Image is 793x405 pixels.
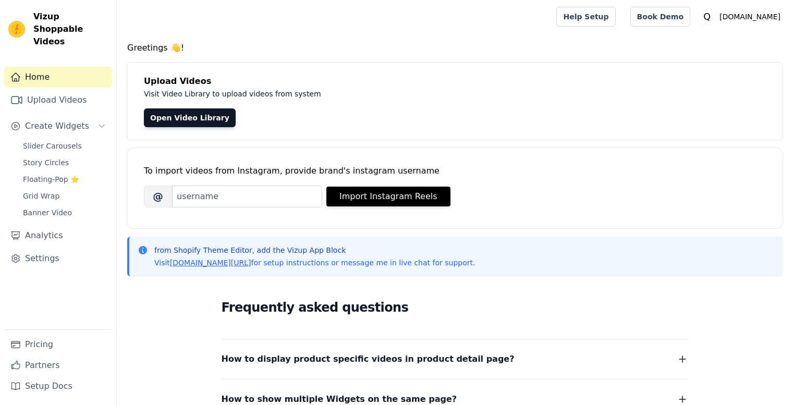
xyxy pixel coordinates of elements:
[127,42,783,54] h4: Greetings 👋!
[17,189,112,203] a: Grid Wrap
[703,11,711,22] text: Q
[4,355,112,376] a: Partners
[4,116,112,137] button: Create Widgets
[4,67,112,88] a: Home
[222,297,689,318] h2: Frequently asked questions
[144,186,172,207] span: @
[154,245,475,255] p: from Shopify Theme Editor, add the Vizup App Block
[17,172,112,187] a: Floating-Pop ⭐
[630,7,690,27] a: Book Demo
[556,7,615,27] a: Help Setup
[222,352,515,366] span: How to display product specific videos in product detail page?
[699,7,785,26] button: Q [DOMAIN_NAME]
[144,88,611,100] p: Visit Video Library to upload videos from system
[4,90,112,111] a: Upload Videos
[4,334,112,355] a: Pricing
[23,207,72,218] span: Banner Video
[144,108,236,127] a: Open Video Library
[33,10,108,48] span: Vizup Shoppable Videos
[172,186,322,207] input: username
[23,174,79,185] span: Floating-Pop ⭐
[715,7,785,26] p: [DOMAIN_NAME]
[154,257,475,268] p: Visit for setup instructions or message me in live chat for support.
[23,191,59,201] span: Grid Wrap
[17,205,112,220] a: Banner Video
[23,141,82,151] span: Slider Carousels
[25,120,89,132] span: Create Widgets
[4,248,112,269] a: Settings
[17,139,112,153] a: Slider Carousels
[8,21,25,38] img: Vizup
[326,187,450,206] button: Import Instagram Reels
[144,165,766,177] div: To import videos from Instagram, provide brand's instagram username
[222,352,689,366] button: How to display product specific videos in product detail page?
[23,157,69,168] span: Story Circles
[17,155,112,170] a: Story Circles
[4,376,112,397] a: Setup Docs
[4,225,112,246] a: Analytics
[144,75,766,88] h4: Upload Videos
[170,259,251,267] a: [DOMAIN_NAME][URL]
